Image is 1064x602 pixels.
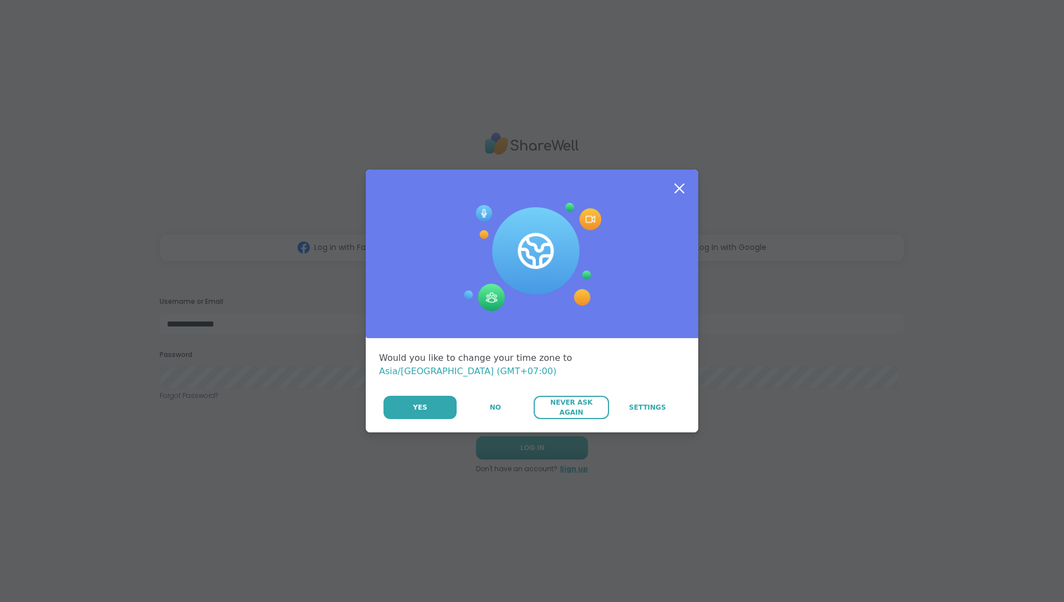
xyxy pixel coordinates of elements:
[379,366,556,376] span: Asia/[GEOGRAPHIC_DATA] (GMT+07:00)
[463,203,601,312] img: Session Experience
[383,396,457,419] button: Yes
[490,402,501,412] span: No
[534,396,608,419] button: Never Ask Again
[413,402,427,412] span: Yes
[379,351,685,378] div: Would you like to change your time zone to
[629,402,666,412] span: Settings
[458,396,533,419] button: No
[539,397,603,417] span: Never Ask Again
[610,396,685,419] a: Settings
